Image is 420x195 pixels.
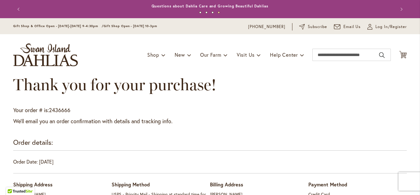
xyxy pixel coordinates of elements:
span: Visit Us [237,51,255,58]
span: Shop [147,51,159,58]
span: Gift Shop & Office Open - [DATE]-[DATE] 9-4:30pm / [13,24,104,28]
button: Previous [13,3,26,15]
a: store logo [13,43,78,66]
span: Email Us [343,24,361,30]
button: 4 of 4 [218,11,220,14]
p: Your order # is: [13,106,407,114]
a: Questions about Dahlia Care and Growing Beautiful Dahlias [152,4,268,8]
span: Log In/Register [375,24,407,30]
strong: Order details: [13,138,53,147]
a: Subscribe [299,24,327,30]
span: Billing Address [210,181,243,188]
span: 2436666 [49,106,70,114]
span: Shipping Address [13,181,53,188]
span: Thank you for your purchase! [13,75,216,94]
span: Subscribe [308,24,327,30]
span: Payment Method [308,181,347,188]
button: Next [394,3,407,15]
button: 2 of 4 [205,11,208,14]
span: New [175,51,185,58]
iframe: Launch Accessibility Center [5,173,22,190]
button: 3 of 4 [212,11,214,14]
p: We'll email you an order confirmation with details and tracking info. [13,117,407,125]
span: Help Center [270,51,298,58]
a: Log In/Register [367,24,407,30]
button: 1 of 4 [199,11,201,14]
a: Email Us [334,24,361,30]
a: [PHONE_NUMBER] [248,24,285,30]
div: Order Date: [DATE] [13,158,407,173]
span: Our Farm [200,51,221,58]
span: Shipping Method [112,181,150,188]
span: Gift Shop Open - [DATE] 10-3pm [104,24,157,28]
